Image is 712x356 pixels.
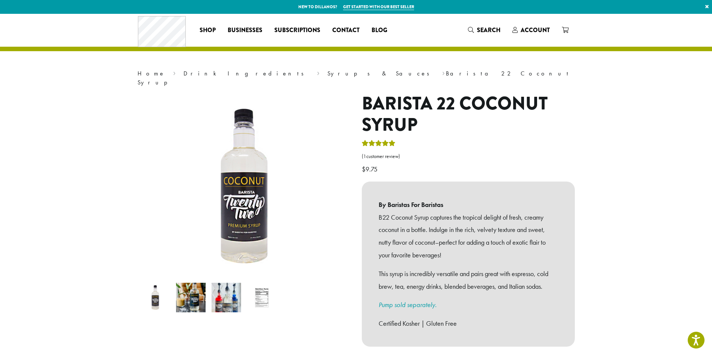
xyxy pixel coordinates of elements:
img: Barista 22 Coconut Syrup - Image 2 [176,283,206,312]
span: Contact [332,26,360,35]
span: Shop [200,26,216,35]
img: Barista 22 Coconut Syrup [141,283,170,312]
span: Search [477,26,500,34]
a: Shop [194,24,222,36]
a: Syrups & Sauces [327,69,434,77]
a: Drink Ingredients [184,69,309,77]
span: Subscriptions [274,26,320,35]
span: $ [362,165,366,173]
a: (1customer review) [362,153,575,160]
bdi: 9.75 [362,165,379,173]
span: 1 [363,153,366,160]
a: Search [462,24,506,36]
span: Account [521,26,550,34]
span: › [317,66,320,78]
span: Blog [372,26,387,35]
span: › [442,66,445,78]
nav: Breadcrumb [138,69,575,87]
b: By Baristas For Baristas [379,198,558,211]
p: Certified Kosher | Gluten Free [379,317,558,330]
span: › [173,66,176,78]
span: Businesses [228,26,262,35]
p: This syrup is incredibly versatile and pairs great with espresso, cold brew, tea, energy drinks, ... [379,267,558,293]
img: Barista 22 Coconut Syrup - Image 3 [212,283,241,312]
a: Get started with our best seller [343,4,414,10]
div: Rated 5.00 out of 5 [362,139,395,150]
h1: Barista 22 Coconut Syrup [362,93,575,136]
img: Barista 22 Coconut Syrup - Image 4 [247,283,277,312]
a: Pump sold separately. [379,300,437,309]
p: B22 Coconut Syrup captures the tropical delight of fresh, creamy coconut in a bottle. Indulge in ... [379,211,558,261]
a: Home [138,69,165,77]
